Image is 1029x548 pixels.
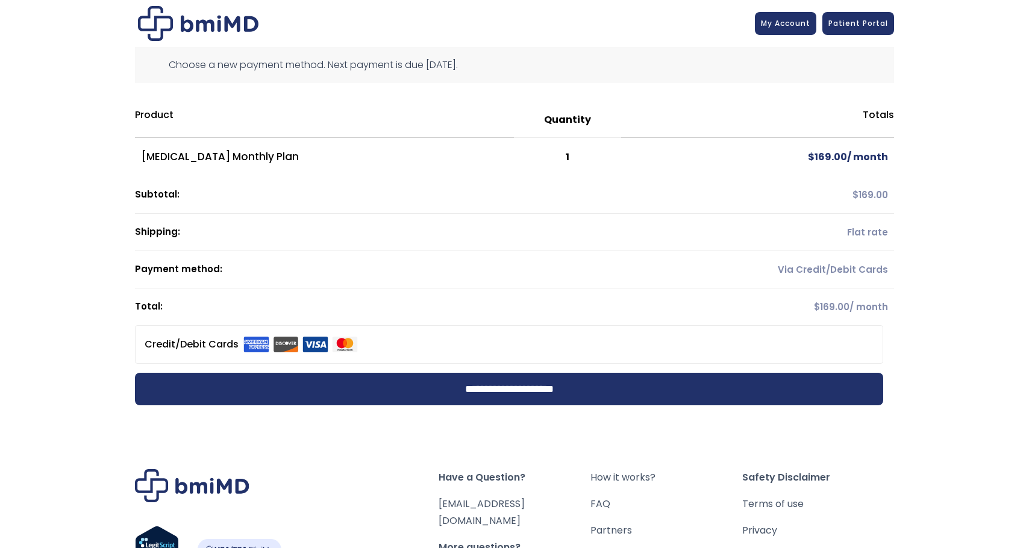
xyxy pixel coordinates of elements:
th: Totals [621,102,894,138]
a: Privacy [742,522,894,539]
span: 169.00 [852,188,888,201]
span: $ [808,150,815,164]
img: Amex [243,337,269,352]
a: FAQ [590,496,742,512]
td: / month [621,138,894,176]
a: Partners [590,522,742,539]
span: Safety Disclaimer [742,469,894,486]
span: Patient Portal [828,18,888,28]
th: Total: [135,288,621,325]
a: My Account [755,12,816,35]
span: My Account [761,18,810,28]
span: $ [814,300,820,313]
span: 169.00 [814,300,849,313]
span: Have a Question? [439,469,590,486]
a: Terms of use [742,496,894,512]
span: $ [852,188,859,201]
img: Mastercard [332,337,358,352]
td: [MEDICAL_DATA] Monthly Plan [135,138,514,176]
th: Subtotal: [135,176,621,214]
a: Patient Portal [822,12,894,35]
a: [EMAIL_ADDRESS][DOMAIN_NAME] [439,497,525,528]
label: Credit/Debit Cards [145,335,358,354]
img: Brand Logo [135,469,249,502]
th: Product [135,102,514,138]
div: Choose a new payment method. Next payment is due [DATE]. [135,47,894,83]
td: / month [621,288,894,325]
img: Checkout [138,6,258,41]
span: 169.00 [808,150,847,164]
td: Flat rate [621,214,894,251]
th: Quantity [514,102,621,138]
td: 1 [514,138,621,176]
a: How it works? [590,469,742,486]
img: Visa [302,337,328,352]
th: Payment method: [135,251,621,288]
td: Via Credit/Debit Cards [621,251,894,288]
th: Shipping: [135,214,621,251]
img: Discover [273,337,299,352]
